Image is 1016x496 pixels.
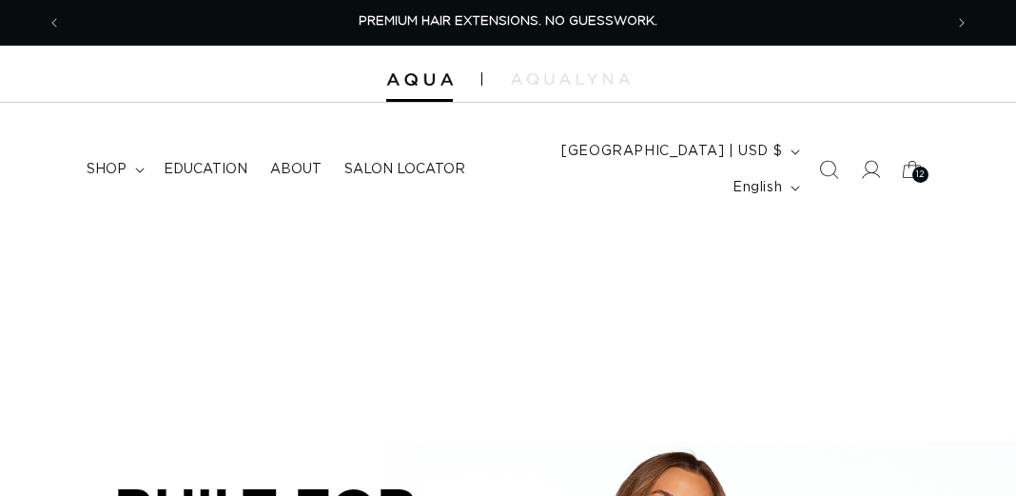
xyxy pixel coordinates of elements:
button: Previous announcement [33,5,75,41]
span: Salon Locator [344,161,465,178]
a: About [259,149,333,189]
button: English [721,169,808,206]
img: aqualyna.com [511,73,630,85]
a: Salon Locator [333,149,477,189]
span: English [733,178,782,198]
button: Next announcement [941,5,983,41]
summary: shop [75,149,152,189]
img: Aqua Hair Extensions [386,73,453,87]
span: About [270,161,322,178]
span: Education [164,161,247,178]
button: [GEOGRAPHIC_DATA] | USD $ [550,133,808,169]
a: Education [152,149,259,189]
summary: Search [808,149,850,190]
span: [GEOGRAPHIC_DATA] | USD $ [561,142,782,162]
span: PREMIUM HAIR EXTENSIONS. NO GUESSWORK. [359,15,657,28]
span: shop [87,161,127,178]
span: 12 [916,167,926,183]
